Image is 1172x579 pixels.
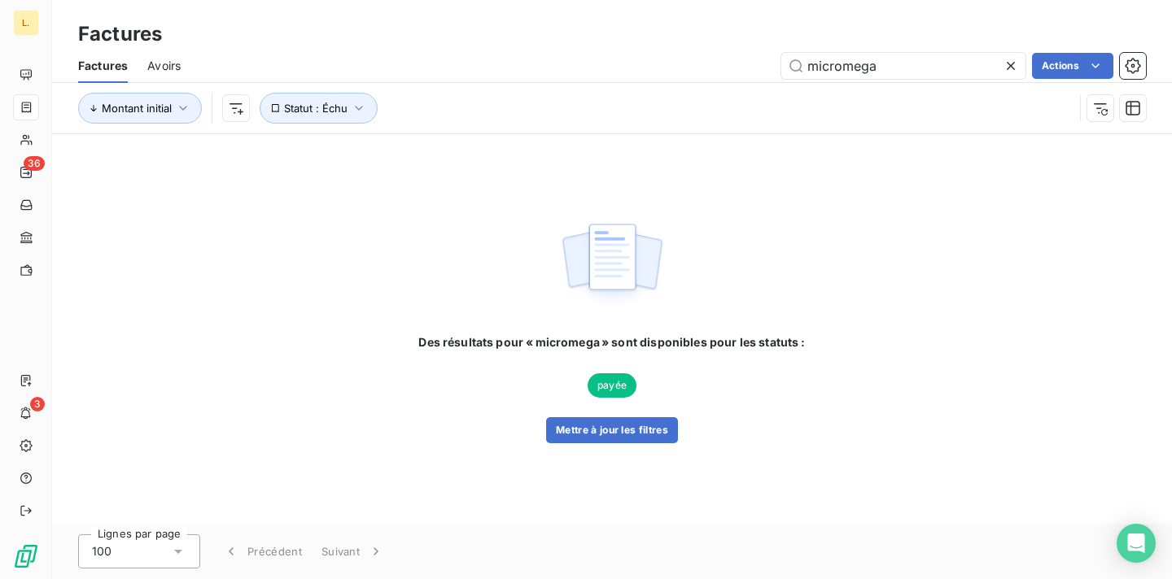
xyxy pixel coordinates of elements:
div: Open Intercom Messenger [1117,524,1156,563]
button: Précédent [213,534,312,568]
span: Statut : Échu [284,102,348,115]
span: 36 [24,156,45,171]
img: Logo LeanPay [13,543,39,569]
button: Actions [1032,53,1113,79]
button: Statut : Échu [260,93,378,124]
span: Des résultats pour « micromega » sont disponibles pour les statuts : [418,334,805,350]
input: Rechercher [781,53,1025,79]
button: Montant initial [78,93,202,124]
span: payée [588,373,636,398]
span: Avoirs [147,58,181,74]
button: Mettre à jour les filtres [546,417,678,443]
button: Suivant [312,534,394,568]
div: L. [13,10,39,36]
span: 3 [30,397,45,411]
span: Factures [78,58,128,74]
img: empty state [560,215,664,316]
h3: Factures [78,20,162,49]
span: 100 [92,543,112,559]
span: Montant initial [102,102,172,115]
